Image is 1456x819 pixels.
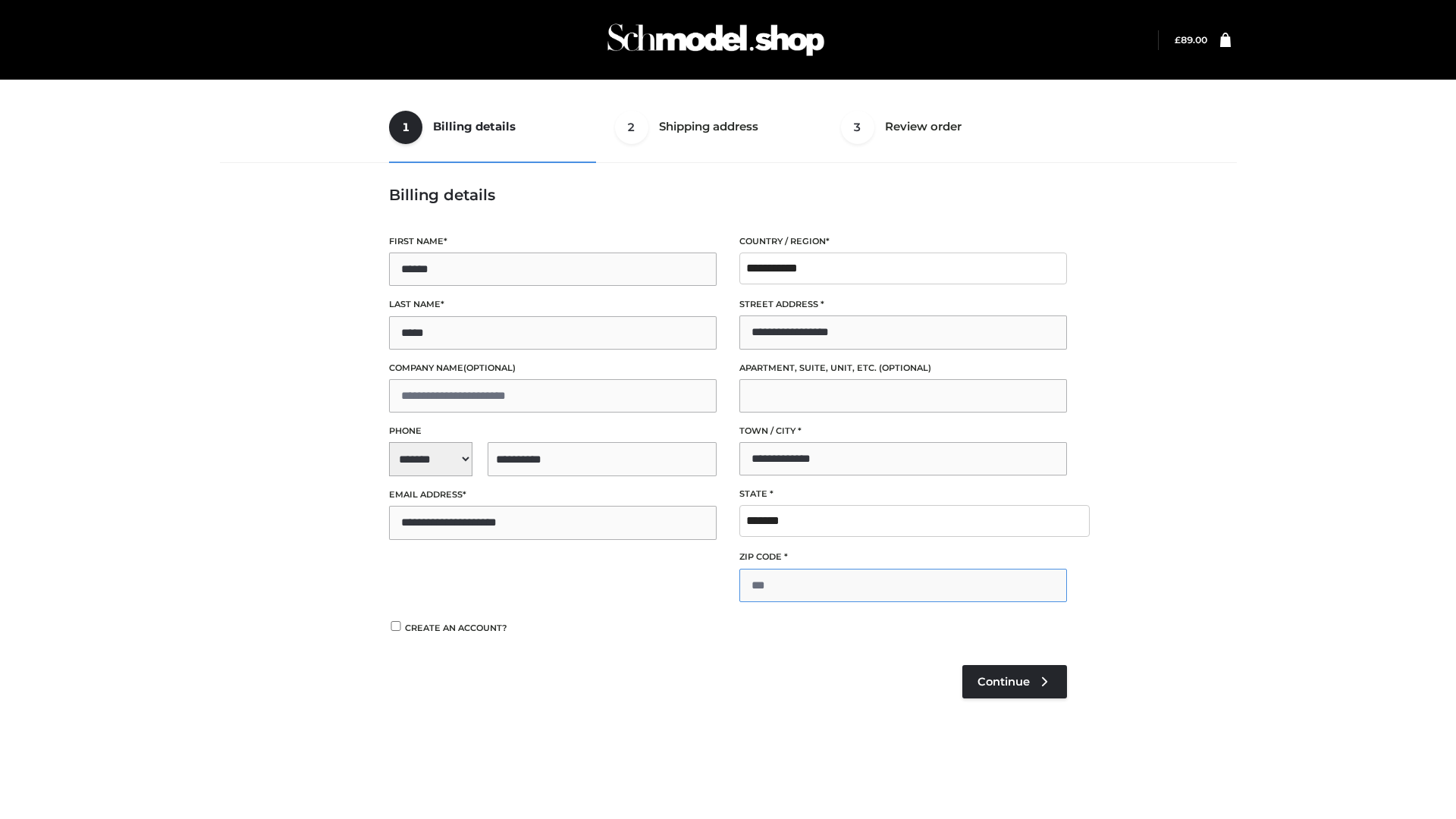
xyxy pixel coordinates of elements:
span: £ [1175,34,1181,45]
label: Company name [389,361,717,375]
bdi: 89.00 [1175,34,1207,45]
span: Create an account? [405,623,507,633]
h3: Billing details [389,186,1067,204]
label: Email address [389,488,717,502]
label: Street address [739,297,1067,312]
span: Continue [977,675,1030,689]
img: Schmodel Admin 964 [602,10,830,70]
label: Town / City [739,424,1067,438]
span: (optional) [463,362,516,373]
label: Last name [389,297,717,312]
label: Apartment, suite, unit, etc. [739,361,1067,375]
label: ZIP Code [739,550,1067,564]
a: Continue [962,665,1067,698]
label: Country / Region [739,234,1067,249]
input: Create an account? [389,621,403,631]
span: (optional) [879,362,931,373]
label: First name [389,234,717,249]
a: £89.00 [1175,34,1207,45]
label: State [739,487,1067,501]
label: Phone [389,424,717,438]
